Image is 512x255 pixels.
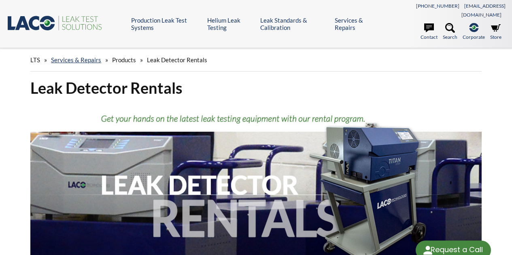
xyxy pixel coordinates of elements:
a: Helium Leak Testing [207,17,254,31]
a: Store [490,23,501,41]
span: Products [112,56,136,63]
a: Search [443,23,457,41]
a: Contact [421,23,438,41]
span: Leak Detector Rentals [147,56,207,63]
a: Production Leak Test Systems [131,17,201,31]
h1: Leak Detector Rentals [30,78,482,98]
a: Leak Standards & Calibration [260,17,329,31]
a: Services & Repairs [51,56,101,63]
a: [PHONE_NUMBER] [416,3,459,9]
div: » » » [30,48,482,72]
span: LTS [30,56,40,63]
a: [EMAIL_ADDRESS][DOMAIN_NAME] [461,3,506,18]
a: Services & Repairs [335,17,379,31]
span: Corporate [463,33,485,41]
